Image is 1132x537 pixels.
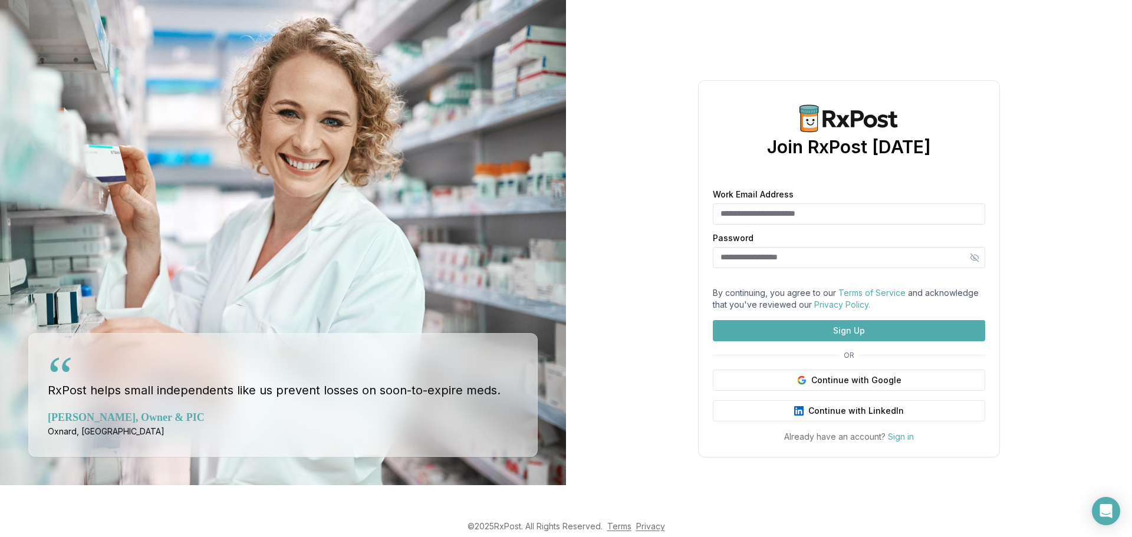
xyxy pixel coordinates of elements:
[1092,497,1120,525] div: Open Intercom Messenger
[713,320,985,341] button: Sign Up
[888,431,914,442] a: Sign in
[792,104,906,133] img: RxPost Logo
[713,370,985,391] button: Continue with Google
[797,375,807,385] img: Google
[838,288,906,298] a: Terms of Service
[607,521,631,531] a: Terms
[767,136,931,157] h1: Join RxPost [DATE]
[964,247,985,268] button: Hide password
[713,234,985,242] label: Password
[839,351,859,360] span: OR
[784,431,886,442] span: Already have an account?
[636,521,665,531] a: Privacy
[713,287,985,311] div: By continuing, you agree to our and acknowledge that you've reviewed our
[794,406,804,416] img: LinkedIn
[814,299,870,309] a: Privacy Policy.
[48,348,73,404] div: “
[48,357,518,400] blockquote: RxPost helps small independents like us prevent losses on soon-to-expire meds.
[48,409,518,426] div: [PERSON_NAME], Owner & PIC
[713,400,985,421] button: Continue with LinkedIn
[713,190,985,199] label: Work Email Address
[48,426,518,437] div: Oxnard, [GEOGRAPHIC_DATA]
